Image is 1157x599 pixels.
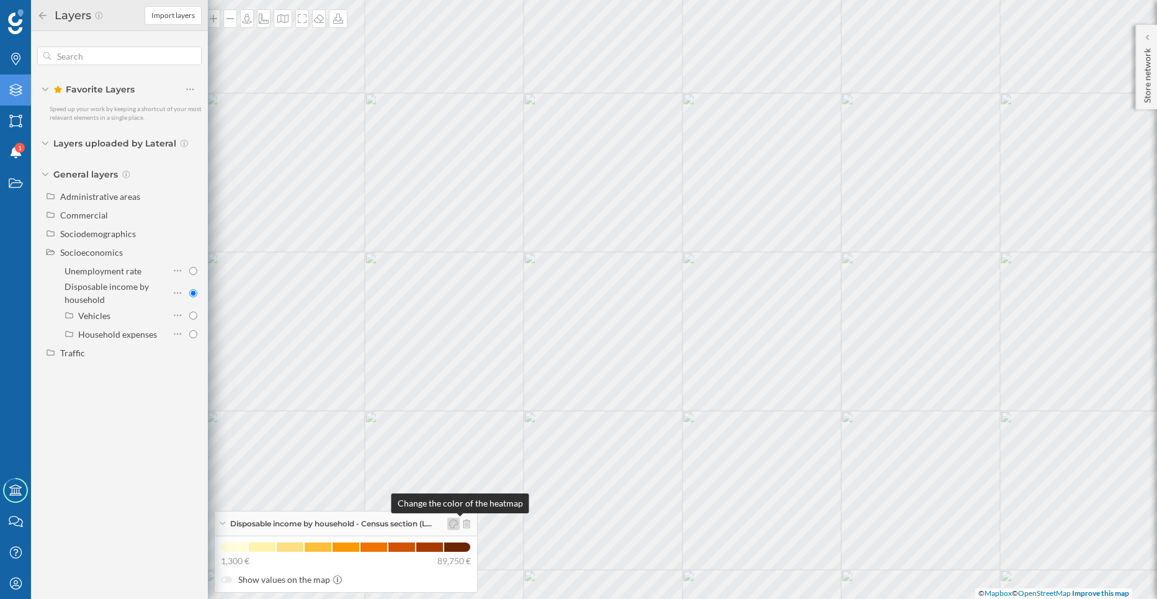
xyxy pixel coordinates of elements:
span: Import layers [151,10,195,21]
span: General layers [53,168,118,181]
a: Improve this map [1072,588,1129,598]
h2: Layers [48,6,94,25]
div: Socioeconomics [60,247,123,258]
div: Household expenses [78,329,157,340]
input: Unemployment rate [189,267,197,275]
span: 1,300 € [221,555,249,567]
label: Show values on the map [221,574,471,586]
div: Sociodemographics [60,228,136,239]
span: Disposable income by household - Census section (L… [230,518,432,529]
div: Traffic [60,348,85,358]
div: Vehicles [78,310,110,321]
div: Administrative areas [60,191,140,202]
div: Change the color of the heatmap [391,493,529,513]
span: Speed up your work by keeping a shortcut of your most relevant elements in a single place. [50,105,202,121]
input: Disposable income by household [189,289,197,297]
span: Layers uploaded by Lateral [53,137,176,150]
div: © © [975,588,1132,599]
a: OpenStreetMap [1018,588,1071,598]
p: Store network [1141,43,1153,103]
a: Mapbox [985,588,1012,598]
div: Commercial [60,210,108,220]
span: 89,750 € [437,555,471,567]
span: Support [24,9,66,20]
div: Disposable income by household [65,281,149,305]
span: 1 [18,142,22,154]
img: Geoblink Logo [8,9,24,34]
span: Favorite Layers [53,83,135,96]
div: Unemployment rate [65,266,141,276]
